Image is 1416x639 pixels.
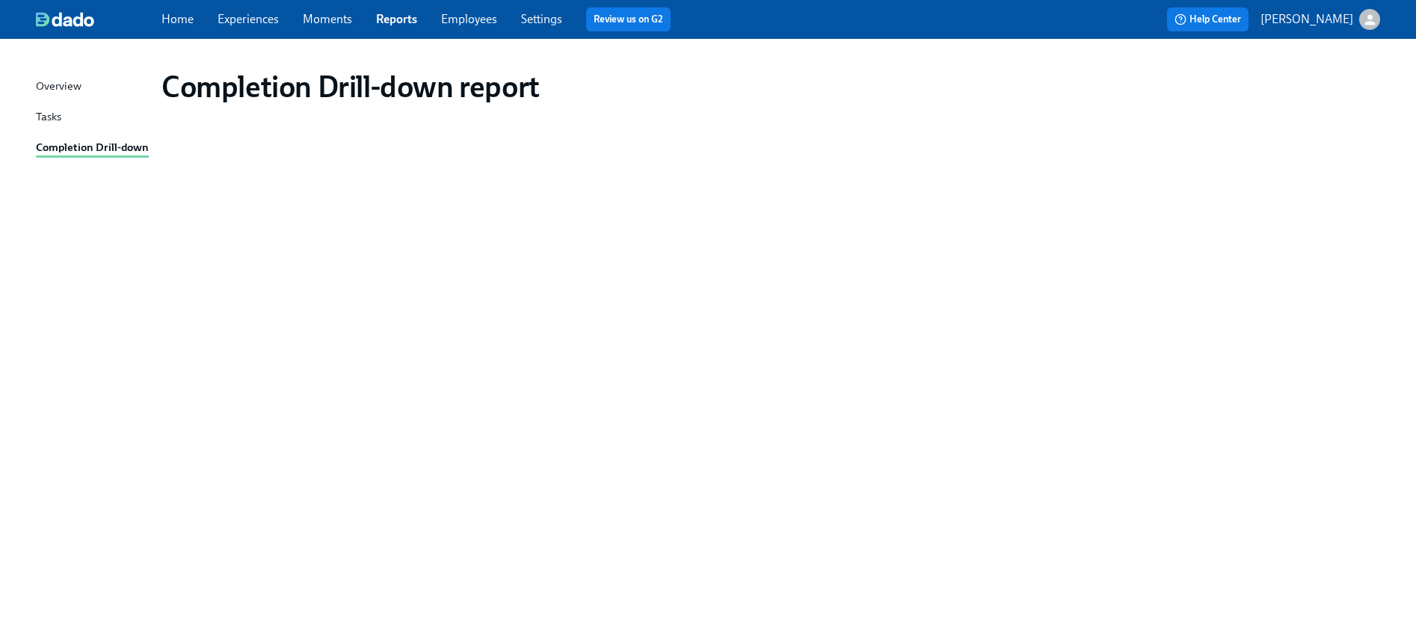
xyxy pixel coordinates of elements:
[521,12,562,26] a: Settings
[36,108,150,127] a: Tasks
[1260,11,1353,28] p: [PERSON_NAME]
[36,108,61,127] div: Tasks
[586,7,671,31] button: Review us on G2
[1175,12,1241,27] span: Help Center
[36,12,94,27] img: dado
[1167,7,1249,31] button: Help Center
[441,12,497,26] a: Employees
[161,69,540,105] h1: Completion Drill-down report
[36,12,161,27] a: dado
[36,139,149,158] div: Completion Drill-down
[218,12,279,26] a: Experiences
[36,78,81,96] div: Overview
[594,12,663,27] a: Review us on G2
[376,12,417,26] a: Reports
[303,12,352,26] a: Moments
[1260,9,1380,30] button: [PERSON_NAME]
[36,139,150,158] a: Completion Drill-down
[161,12,194,26] a: Home
[36,78,150,96] a: Overview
